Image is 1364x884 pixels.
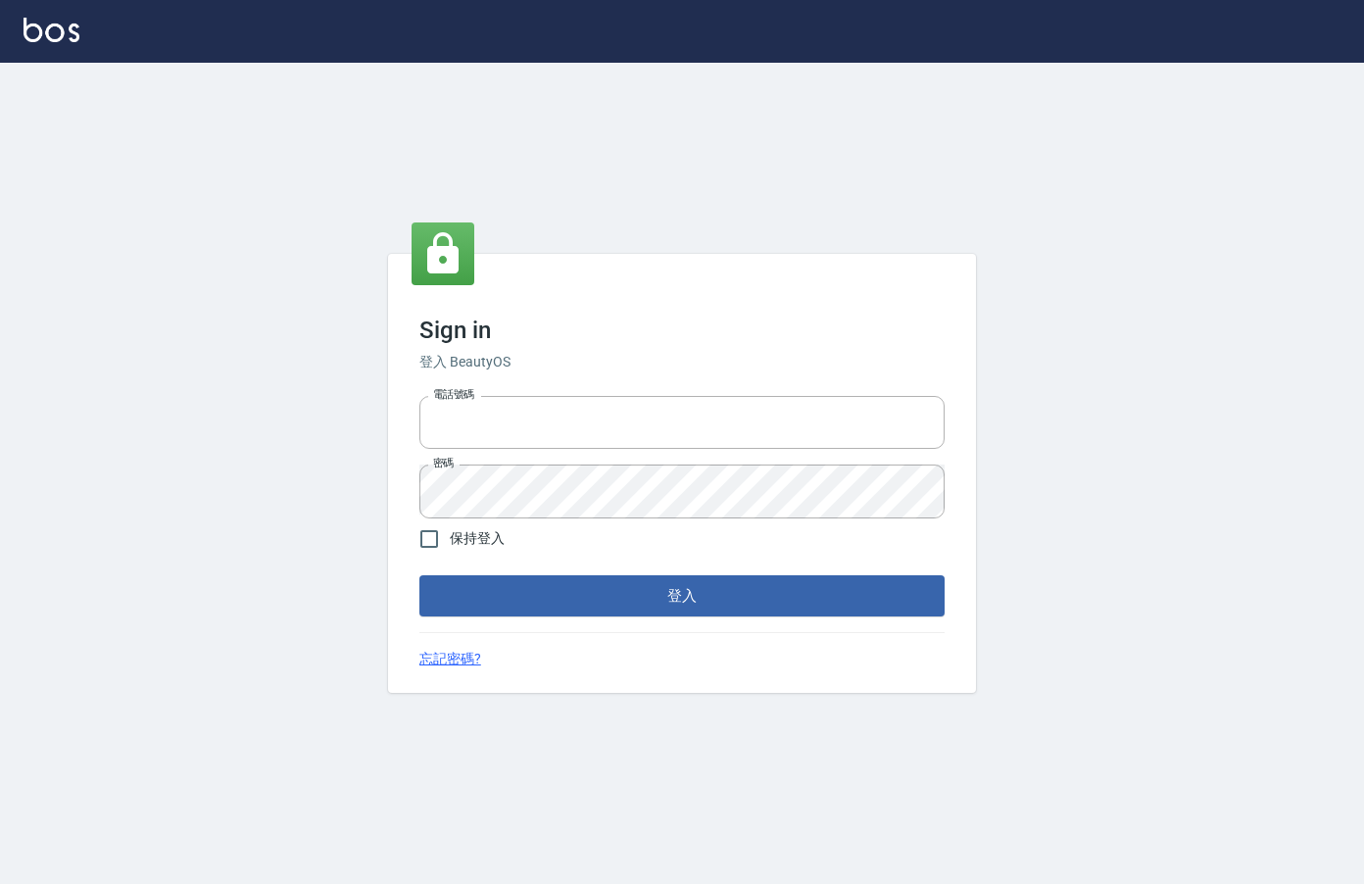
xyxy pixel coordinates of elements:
[419,352,945,372] h6: 登入 BeautyOS
[419,575,945,616] button: 登入
[450,528,505,549] span: 保持登入
[419,317,945,344] h3: Sign in
[433,387,474,402] label: 電話號碼
[24,18,79,42] img: Logo
[419,649,481,669] a: 忘記密碼?
[433,456,454,470] label: 密碼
